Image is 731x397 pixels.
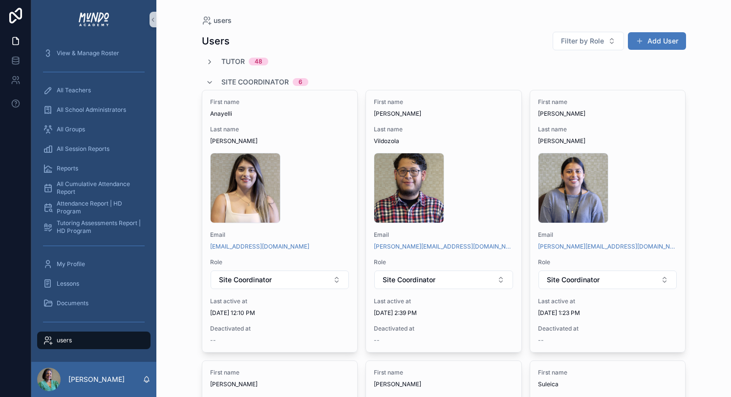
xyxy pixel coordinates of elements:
span: Last name [538,125,678,133]
span: Anayelli [210,110,350,118]
a: users [202,16,232,25]
div: scrollable content [31,39,156,362]
button: Select Button [538,271,677,289]
h1: Users [202,34,230,48]
button: Select Button [553,32,624,50]
span: Site Coordinator [221,77,289,87]
a: Documents [37,294,150,312]
span: First name [538,369,678,376]
a: Reports [37,160,150,177]
span: Documents [57,299,88,307]
span: All Teachers [57,86,91,94]
span: Site Coordinator [219,275,272,285]
span: Email [374,231,514,239]
span: Tutor [221,57,245,66]
button: Select Button [211,271,349,289]
a: [PERSON_NAME][EMAIL_ADDRESS][DOMAIN_NAME] [538,243,678,251]
span: Last active at [374,297,514,305]
span: View & Manage Roster [57,49,119,57]
a: [PERSON_NAME][EMAIL_ADDRESS][DOMAIN_NAME] [374,243,514,251]
span: First name [210,369,350,376]
span: My Profile [57,260,85,268]
span: First name [374,98,514,106]
span: [PERSON_NAME] [210,137,350,145]
a: Lessons [37,275,150,293]
span: -- [374,336,380,344]
a: All Session Reports [37,140,150,158]
a: users [37,332,150,349]
span: Last active at [538,297,678,305]
span: Last name [210,125,350,133]
span: -- [538,336,544,344]
span: Role [210,258,350,266]
span: Email [210,231,350,239]
span: Deactivated at [538,325,678,333]
span: All Session Reports [57,145,109,153]
a: All Cumulative Attendance Report [37,179,150,197]
a: [EMAIL_ADDRESS][DOMAIN_NAME] [210,243,309,251]
span: Suleica [538,380,678,388]
span: users [214,16,232,25]
a: Attendance Report | HD Program [37,199,150,216]
span: Email [538,231,678,239]
span: Lessons [57,280,79,288]
span: Deactivated at [210,325,350,333]
span: [DATE] 12:10 PM [210,309,350,317]
a: My Profile [37,255,150,273]
span: Last active at [210,297,350,305]
img: App logo [78,12,110,27]
span: Attendance Report | HD Program [57,200,141,215]
a: All Groups [37,121,150,138]
span: All Groups [57,125,85,133]
span: Site Coordinator [547,275,600,285]
span: -- [210,336,216,344]
span: All Cumulative Attendance Report [57,180,141,196]
span: Reports [57,165,78,172]
span: [DATE] 2:39 PM [374,309,514,317]
span: users [57,336,72,344]
span: [PERSON_NAME] [374,110,514,118]
span: Site Coordinator [383,275,435,285]
p: [PERSON_NAME] [68,375,125,384]
span: [PERSON_NAME] [374,380,514,388]
div: 6 [299,78,302,86]
span: Tutoring Assessments Report | HD Program [57,219,141,235]
span: Filter by Role [561,36,604,46]
span: Role [374,258,514,266]
span: Last name [374,125,514,133]
button: Add User [628,32,686,50]
span: [PERSON_NAME] [538,110,678,118]
a: All Teachers [37,82,150,99]
a: All School Administrators [37,101,150,119]
span: All School Administrators [57,106,126,114]
span: Vildozola [374,137,514,145]
span: [PERSON_NAME] [538,137,678,145]
span: First name [210,98,350,106]
div: 48 [255,58,262,65]
span: First name [374,369,514,376]
a: View & Manage Roster [37,44,150,62]
span: [PERSON_NAME] [210,380,350,388]
button: Select Button [374,271,513,289]
a: Tutoring Assessments Report | HD Program [37,218,150,236]
span: [DATE] 1:23 PM [538,309,678,317]
span: First name [538,98,678,106]
span: Role [538,258,678,266]
span: Deactivated at [374,325,514,333]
